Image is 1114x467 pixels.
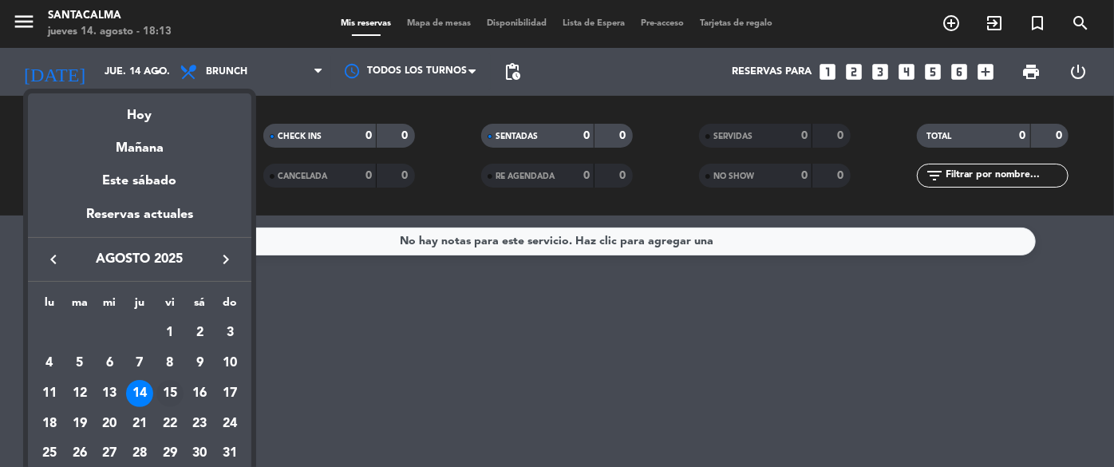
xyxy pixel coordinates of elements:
th: lunes [34,294,65,319]
td: 5 de agosto de 2025 [65,348,95,378]
div: Reservas actuales [28,204,251,237]
div: Hoy [28,93,251,126]
th: martes [65,294,95,319]
th: jueves [124,294,155,319]
div: 6 [96,350,123,377]
div: 2 [186,320,213,347]
td: 3 de agosto de 2025 [215,319,245,349]
td: 16 de agosto de 2025 [185,378,215,409]
td: 14 de agosto de 2025 [124,378,155,409]
div: 28 [126,440,153,467]
div: 13 [96,380,123,407]
div: 29 [156,440,184,467]
div: 11 [36,380,63,407]
div: 30 [186,440,213,467]
div: 14 [126,380,153,407]
td: 13 de agosto de 2025 [94,378,124,409]
td: 12 de agosto de 2025 [65,378,95,409]
div: 18 [36,410,63,437]
td: 23 de agosto de 2025 [185,409,215,439]
div: 1 [156,320,184,347]
td: 2 de agosto de 2025 [185,319,215,349]
div: Mañana [28,126,251,159]
td: 7 de agosto de 2025 [124,348,155,378]
td: 17 de agosto de 2025 [215,378,245,409]
td: 20 de agosto de 2025 [94,409,124,439]
td: 11 de agosto de 2025 [34,378,65,409]
td: 18 de agosto de 2025 [34,409,65,439]
td: 8 de agosto de 2025 [155,348,185,378]
div: 5 [66,350,93,377]
div: 20 [96,410,123,437]
div: 26 [66,440,93,467]
div: 31 [216,440,243,467]
div: 3 [216,320,243,347]
div: 19 [66,410,93,437]
td: AGO. [34,319,155,349]
td: 24 de agosto de 2025 [215,409,245,439]
i: keyboard_arrow_right [216,250,235,269]
button: keyboard_arrow_left [39,249,68,270]
span: agosto 2025 [68,249,211,270]
div: 27 [96,440,123,467]
th: domingo [215,294,245,319]
td: 1 de agosto de 2025 [155,319,185,349]
td: 4 de agosto de 2025 [34,348,65,378]
i: keyboard_arrow_left [44,250,63,269]
div: 23 [186,410,213,437]
th: sábado [185,294,215,319]
div: 8 [156,350,184,377]
td: 10 de agosto de 2025 [215,348,245,378]
td: 9 de agosto de 2025 [185,348,215,378]
div: 16 [186,380,213,407]
div: 22 [156,410,184,437]
div: 21 [126,410,153,437]
div: 24 [216,410,243,437]
div: 15 [156,380,184,407]
button: keyboard_arrow_right [211,249,240,270]
td: 6 de agosto de 2025 [94,348,124,378]
div: 10 [216,350,243,377]
div: 9 [186,350,213,377]
th: viernes [155,294,185,319]
div: 17 [216,380,243,407]
td: 19 de agosto de 2025 [65,409,95,439]
th: miércoles [94,294,124,319]
div: 4 [36,350,63,377]
td: 22 de agosto de 2025 [155,409,185,439]
div: 25 [36,440,63,467]
div: 12 [66,380,93,407]
div: 7 [126,350,153,377]
div: Este sábado [28,159,251,204]
td: 21 de agosto de 2025 [124,409,155,439]
td: 15 de agosto de 2025 [155,378,185,409]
